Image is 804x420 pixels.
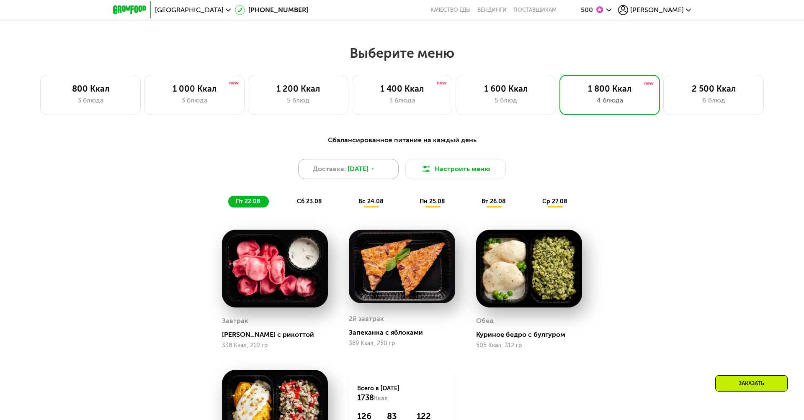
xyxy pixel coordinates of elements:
div: 2й завтрак [349,312,384,325]
a: [PHONE_NUMBER] [235,5,308,15]
span: вс 24.08 [358,198,384,205]
div: Сбалансированное питание на каждый день [154,135,650,146]
div: 1 600 Ккал [464,84,547,94]
div: Всего в [DATE] [357,384,446,403]
div: 1 400 Ккал [361,84,443,94]
span: пт 22.08 [236,198,260,205]
div: 3 блюда [153,95,236,105]
div: поставщикам [513,7,557,13]
div: 6 блюд [672,95,755,105]
div: 1 800 Ккал [568,84,651,94]
div: 3 блюда [361,95,443,105]
div: Запеканка с яблоками [349,328,461,337]
div: 2 500 Ккал [672,84,755,94]
div: 1 000 Ккал [153,84,236,94]
span: Доставка: [313,164,346,174]
button: Настроить меню [405,159,506,179]
div: Обед [476,315,494,327]
div: 1 200 Ккал [257,84,340,94]
span: 1738 [357,393,374,402]
div: 5 блюд [464,95,547,105]
div: 4 блюда [568,95,651,105]
span: Ккал [374,395,388,402]
div: 500 [581,7,593,13]
div: [PERSON_NAME] с рикоттой [222,330,335,339]
span: ср 27.08 [542,198,567,205]
div: 3 блюда [49,95,132,105]
span: [PERSON_NAME] [630,7,684,13]
a: Вендинги [477,7,507,13]
h2: Выберите меню [27,45,777,61]
span: [DATE] [348,164,368,174]
div: 389 Ккал, 280 гр [349,340,455,347]
div: Куриное бедро с булгуром [476,330,589,339]
div: 5 блюд [257,95,340,105]
span: сб 23.08 [297,198,322,205]
span: пн 25.08 [420,198,445,205]
a: Качество еды [430,7,471,13]
span: вт 26.08 [482,198,506,205]
div: Заказать [715,375,788,392]
span: [GEOGRAPHIC_DATA] [155,7,224,13]
div: Завтрак [222,315,248,327]
div: 505 Ккал, 312 гр [476,342,582,349]
div: 338 Ккал, 210 гр [222,342,328,349]
div: 800 Ккал [49,84,132,94]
